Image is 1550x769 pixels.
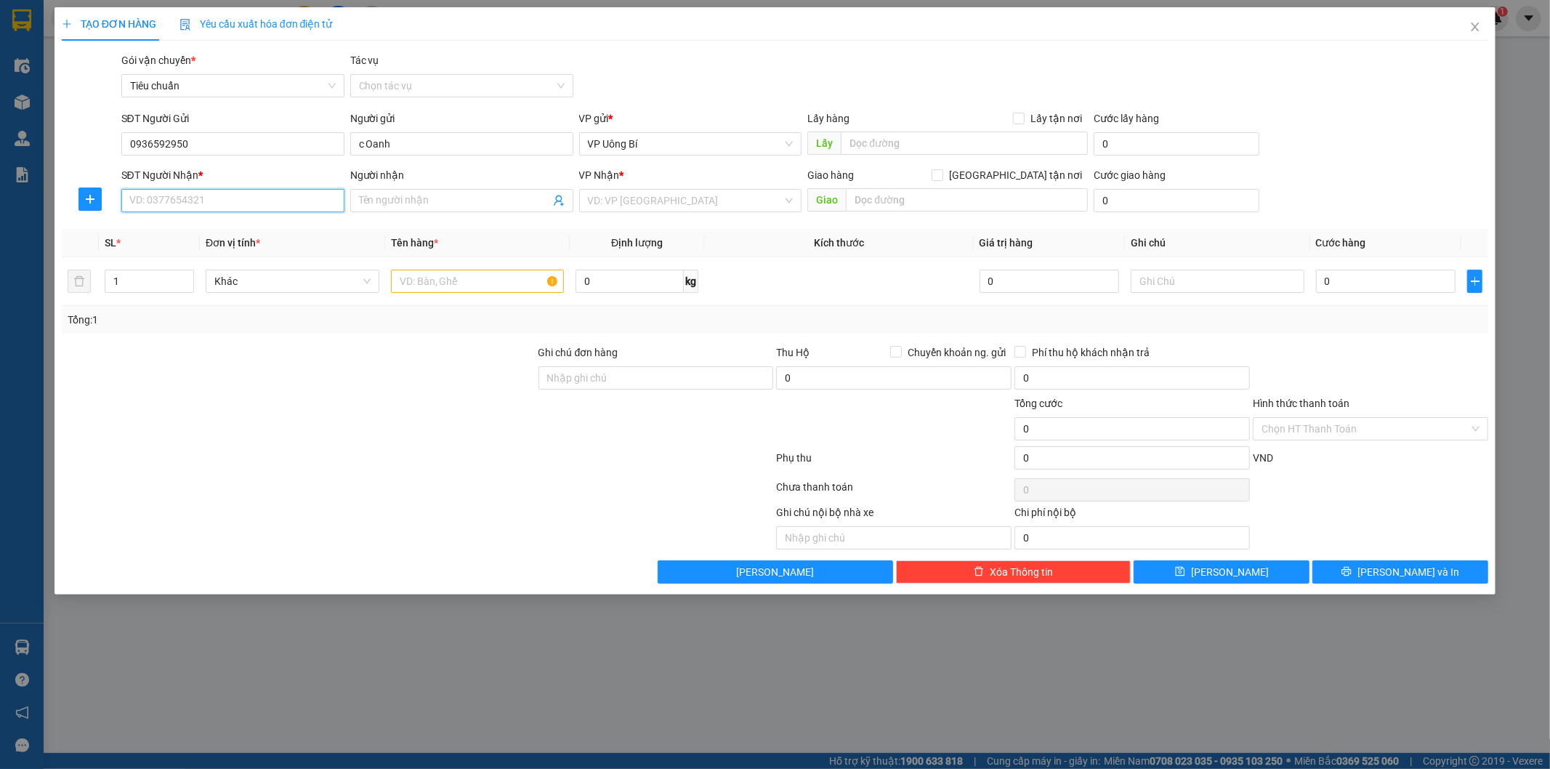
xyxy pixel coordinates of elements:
div: Người gửi [350,110,573,126]
label: Tác vụ [350,55,379,66]
span: Cước hàng [1316,237,1366,249]
span: Gửi hàng [GEOGRAPHIC_DATA]: Hotline: [7,42,146,94]
div: Chi phí nội bộ [1014,504,1250,526]
span: Phí thu hộ khách nhận trả [1026,345,1155,361]
span: Xóa Thông tin [990,564,1053,580]
span: Gói vận chuyển [121,55,195,66]
label: Ghi chú đơn hàng [538,347,618,358]
span: VP Uông Bí [588,133,794,155]
span: Lấy hàng [807,113,849,124]
span: delete [974,566,984,578]
span: [PERSON_NAME] [736,564,814,580]
span: printer [1341,566,1352,578]
span: TẠO ĐƠN HÀNG [62,18,156,30]
span: Thu Hộ [776,347,810,358]
th: Ghi chú [1125,229,1310,257]
strong: Công ty TNHH Phúc Xuyên [15,7,137,39]
span: kg [684,270,698,293]
span: Chuyển khoản ng. gửi [902,345,1012,361]
span: plus [1468,275,1482,287]
button: [PERSON_NAME] [658,560,893,584]
span: Giao [807,188,846,212]
input: Dọc đường [846,188,1088,212]
input: Ghi Chú [1131,270,1304,293]
input: Ghi chú đơn hàng [538,366,774,390]
button: Close [1455,7,1495,48]
input: Nhập ghi chú [776,526,1012,549]
span: user-add [553,195,565,206]
span: plus [79,193,101,205]
span: Yêu cầu xuất hóa đơn điện tử [179,18,333,30]
span: VND [1253,452,1273,464]
span: close [1469,21,1481,33]
span: Gửi hàng Hạ Long: Hotline: [13,97,140,136]
input: Cước giao hàng [1094,189,1259,212]
button: save[PERSON_NAME] [1134,560,1309,584]
input: Dọc đường [841,132,1088,155]
span: Lấy [807,132,841,155]
span: Đơn vị tính [206,237,260,249]
button: deleteXóa Thông tin [896,560,1131,584]
button: printer[PERSON_NAME] và In [1312,560,1488,584]
div: Chưa thanh toán [775,479,1014,504]
button: plus [1467,270,1483,293]
strong: 0888 827 827 - 0848 827 827 [31,68,145,94]
span: Khác [214,270,371,292]
span: [PERSON_NAME] và In [1357,564,1459,580]
span: plus [62,19,72,29]
span: Tiêu chuẩn [130,75,336,97]
input: VD: Bàn, Ghế [391,270,565,293]
div: SĐT Người Gửi [121,110,344,126]
label: Cước giao hàng [1094,169,1166,181]
input: 0 [980,270,1119,293]
div: VP gửi [579,110,802,126]
input: Cước lấy hàng [1094,132,1259,156]
span: Tên hàng [391,237,438,249]
span: Tổng cước [1014,398,1062,409]
span: Định lượng [611,237,663,249]
img: icon [179,19,191,31]
label: Hình thức thanh toán [1253,398,1349,409]
span: Kích thước [814,237,864,249]
span: SL [105,237,116,249]
span: [GEOGRAPHIC_DATA] tận nơi [943,167,1088,183]
div: Phụ thu [775,450,1014,475]
span: [PERSON_NAME] [1191,564,1269,580]
strong: 024 3236 3236 - [7,55,146,81]
span: Lấy tận nơi [1025,110,1088,126]
label: Cước lấy hàng [1094,113,1159,124]
button: delete [68,270,91,293]
span: save [1175,566,1185,578]
button: plus [78,188,102,211]
div: SĐT Người Nhận [121,167,344,183]
div: Người nhận [350,167,573,183]
span: Giá trị hàng [980,237,1033,249]
div: Ghi chú nội bộ nhà xe [776,504,1012,526]
span: VP Nhận [579,169,620,181]
span: Giao hàng [807,169,854,181]
div: Tổng: 1 [68,312,598,328]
